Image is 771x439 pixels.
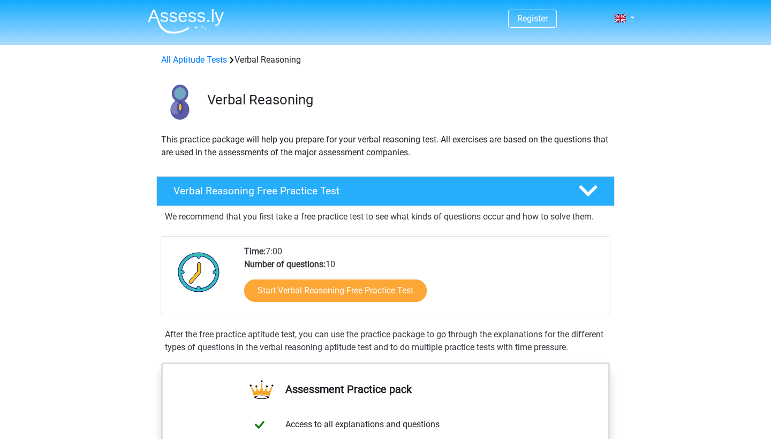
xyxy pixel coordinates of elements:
div: 7:00 10 [236,245,609,315]
div: After the free practice aptitude test, you can use the practice package to go through the explana... [161,328,610,354]
h3: Verbal Reasoning [207,92,606,108]
a: Verbal Reasoning Free Practice Test [152,176,619,206]
p: This practice package will help you prepare for your verbal reasoning test. All exercises are bas... [161,133,610,159]
img: Assessly [148,9,224,34]
div: Verbal Reasoning [157,54,614,66]
a: All Aptitude Tests [161,55,227,65]
img: Clock [172,245,226,299]
img: verbal reasoning [157,79,202,125]
a: Start Verbal Reasoning Free Practice Test [244,279,427,302]
h4: Verbal Reasoning Free Practice Test [173,185,561,197]
b: Time: [244,246,266,256]
b: Number of questions: [244,259,326,269]
p: We recommend that you first take a free practice test to see what kinds of questions occur and ho... [165,210,606,223]
a: Register [517,13,548,24]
